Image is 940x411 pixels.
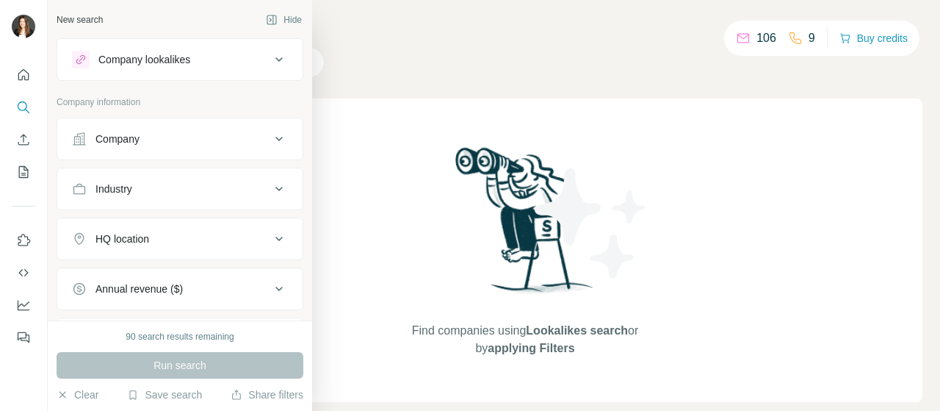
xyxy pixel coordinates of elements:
[95,182,132,196] div: Industry
[57,13,103,26] div: New search
[127,387,202,402] button: Save search
[12,324,35,351] button: Feedback
[12,62,35,88] button: Quick start
[12,159,35,185] button: My lists
[95,232,149,246] div: HQ location
[839,28,908,49] button: Buy credits
[408,322,643,357] span: Find companies using or by
[57,96,303,109] p: Company information
[57,271,303,307] button: Annual revenue ($)
[126,330,234,343] div: 90 search results remaining
[57,221,303,257] button: HQ location
[57,171,303,207] button: Industry
[526,324,628,337] span: Lookalikes search
[12,15,35,38] img: Avatar
[488,342,574,354] span: applying Filters
[95,282,183,296] div: Annual revenue ($)
[12,94,35,121] button: Search
[12,126,35,153] button: Enrich CSV
[98,52,190,67] div: Company lookalikes
[809,29,815,47] p: 9
[12,260,35,286] button: Use Surfe API
[12,227,35,254] button: Use Surfe on LinkedIn
[525,157,657,290] img: Surfe Illustration - Stars
[57,387,98,402] button: Clear
[449,143,601,307] img: Surfe Illustration - Woman searching with binoculars
[57,42,303,77] button: Company lookalikes
[128,18,922,38] h4: Search
[756,29,776,47] p: 106
[57,121,303,157] button: Company
[256,9,312,31] button: Hide
[231,387,303,402] button: Share filters
[95,132,140,146] div: Company
[12,292,35,318] button: Dashboard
